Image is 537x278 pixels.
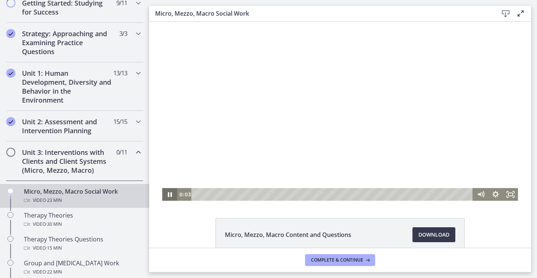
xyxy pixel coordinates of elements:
[149,22,531,201] iframe: Video Lesson
[24,259,140,277] div: Group and [MEDICAL_DATA] Work
[22,117,113,135] h2: Unit 2: Assessment and Intervention Planning
[22,148,113,175] h2: Unit 3: Interventions with Clients and Client Systems (Micro, Mezzo, Macro)
[155,9,486,18] h3: Micro, Mezzo, Macro Social Work
[46,268,62,277] span: · 22 min
[418,230,449,239] span: Download
[225,230,351,239] span: Micro, Mezzo, Macro Content and Questions
[412,227,455,242] a: Download
[46,220,62,229] span: · 30 min
[339,166,354,179] button: Show settings menu
[6,117,15,126] i: Completed
[119,29,127,38] span: 3 / 3
[22,69,113,104] h2: Unit 1: Human Development, Diversity and Behavior in the Environment
[324,166,339,179] button: Mute
[116,148,127,157] span: 0 / 11
[24,211,140,229] div: Therapy Theories
[24,196,140,205] div: Video
[24,268,140,277] div: Video
[22,29,113,56] h2: Strategy: Approaching and Examining Practice Questions
[113,69,127,78] span: 13 / 13
[354,166,369,179] button: Fullscreen
[24,244,140,253] div: Video
[113,117,127,126] span: 15 / 15
[24,187,140,205] div: Micro, Mezzo, Macro Social Work
[46,244,62,253] span: · 15 min
[6,69,15,78] i: Completed
[24,235,140,253] div: Therapy Theories Questions
[46,196,62,205] span: · 23 min
[24,220,140,229] div: Video
[305,254,375,266] button: Complete & continue
[311,257,363,263] span: Complete & continue
[6,29,15,38] i: Completed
